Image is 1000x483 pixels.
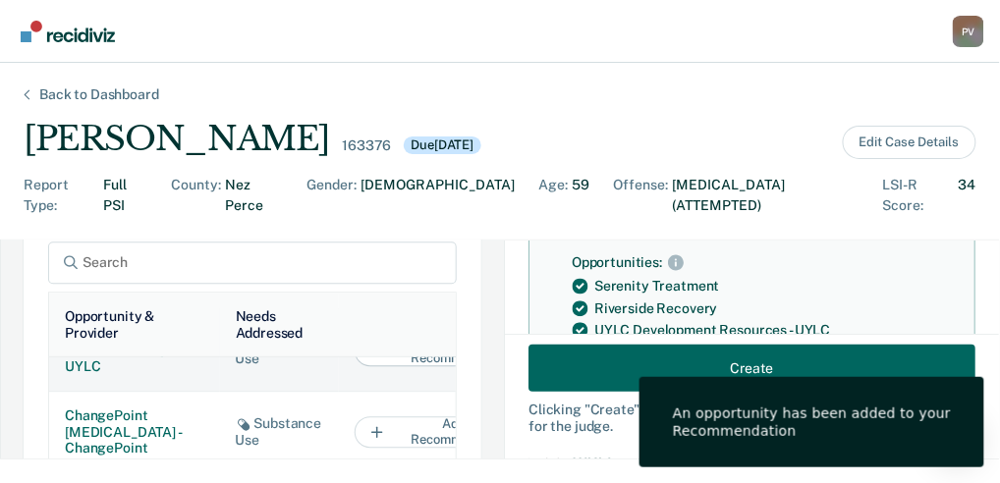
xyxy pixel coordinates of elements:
[236,415,323,449] div: Substance Use
[361,175,516,216] div: [DEMOGRAPHIC_DATA]
[103,175,147,216] div: Full PSI
[65,308,204,342] div: Opportunity & Provider
[236,308,323,342] div: Needs Addressed
[171,175,221,216] div: County :
[21,21,115,42] img: Recidiviz
[404,136,482,154] div: Due [DATE]
[959,175,976,216] div: 34
[307,175,358,216] div: Gender :
[528,345,975,392] button: Create
[673,175,860,216] div: [MEDICAL_DATA] (ATTEMPTED)
[953,16,984,47] button: Profile dropdown button
[16,86,183,103] div: Back to Dashboard
[573,175,590,216] div: 59
[528,402,975,435] div: Clicking " Create " will generate a downloadable report for the judge.
[225,175,283,216] div: Nez Perce
[355,416,551,448] button: Add to Recommendation
[65,407,204,456] div: ChangePoint [MEDICAL_DATA] - ChangePoint
[594,300,717,317] div: Riverside Recovery
[614,175,669,216] div: Offense :
[673,404,951,440] div: An opportunity has been added to your Recommendation
[24,119,330,159] div: [PERSON_NAME]
[572,254,662,271] div: Opportunities:
[594,322,830,339] div: UYLC Development Resources - UYLC
[342,137,391,154] div: 163376
[24,175,99,216] div: Report Type :
[882,175,955,216] div: LSI-R Score :
[48,241,457,284] input: Search
[539,175,569,216] div: Age :
[953,16,984,47] div: P V
[594,278,719,295] div: Serenity Treatment
[843,126,976,159] button: Edit Case Details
